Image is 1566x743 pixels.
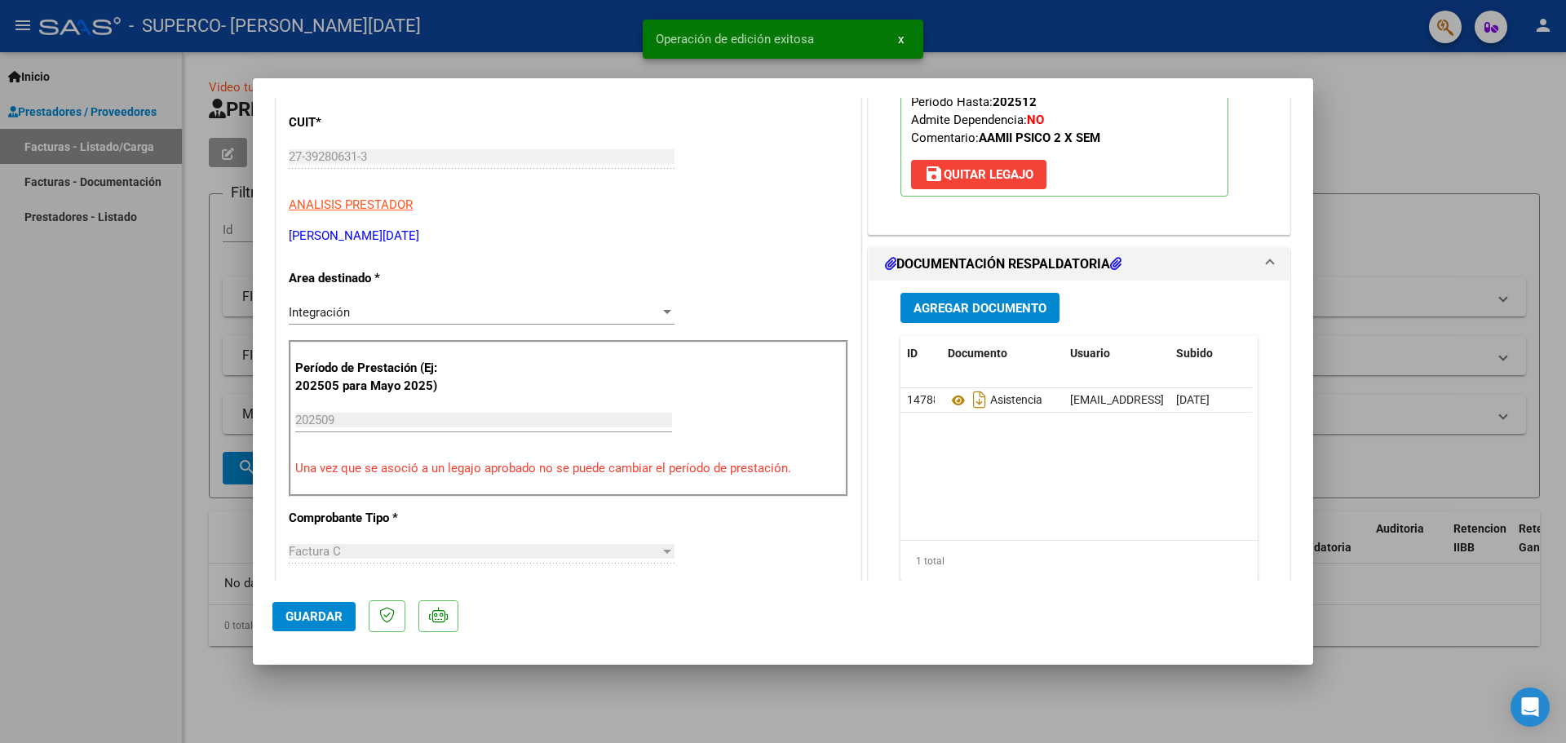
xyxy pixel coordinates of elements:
[969,387,990,413] i: Descargar documento
[285,609,343,624] span: Guardar
[900,541,1258,582] div: 1 total
[907,393,940,406] span: 14788
[1064,336,1170,371] datatable-header-cell: Usuario
[1170,336,1251,371] datatable-header-cell: Subido
[295,459,842,478] p: Una vez que se asoció a un legajo aprobado no se puede cambiar el período de prestación.
[1070,393,1380,406] span: [EMAIL_ADDRESS][DOMAIN_NAME] - [DATE][PERSON_NAME]
[907,347,918,360] span: ID
[289,269,457,288] p: Area destinado *
[948,347,1007,360] span: Documento
[900,293,1059,323] button: Agregar Documento
[289,544,341,559] span: Factura C
[289,509,457,528] p: Comprobante Tipo *
[1176,393,1210,406] span: [DATE]
[869,248,1290,281] mat-expansion-panel-header: DOCUMENTACIÓN RESPALDATORIA
[900,336,941,371] datatable-header-cell: ID
[948,394,1042,407] span: Asistencia
[1176,347,1213,360] span: Subido
[1027,113,1044,127] strong: NO
[885,254,1121,274] h1: DOCUMENTACIÓN RESPALDATORIA
[979,130,1100,145] strong: AAMII PSICO 2 X SEM
[289,113,457,132] p: CUIT
[913,301,1046,316] span: Agregar Documento
[869,281,1290,619] div: DOCUMENTACIÓN RESPALDATORIA
[656,31,814,47] span: Operación de edición exitosa
[1511,688,1550,727] div: Open Intercom Messenger
[885,24,917,54] button: x
[289,197,413,212] span: ANALISIS PRESTADOR
[924,164,944,184] mat-icon: save
[993,95,1037,109] strong: 202512
[911,41,1109,145] span: CUIL: Nombre y Apellido: Período Desde: Período Hasta: Admite Dependencia:
[911,160,1046,189] button: Quitar Legajo
[1070,347,1110,360] span: Usuario
[1251,336,1333,371] datatable-header-cell: Acción
[924,167,1033,182] span: Quitar Legajo
[898,32,904,46] span: x
[941,336,1064,371] datatable-header-cell: Documento
[295,359,459,396] p: Período de Prestación (Ej: 202505 para Mayo 2025)
[289,305,350,320] span: Integración
[272,602,356,631] button: Guardar
[289,227,848,245] p: [PERSON_NAME][DATE]
[911,130,1100,145] span: Comentario:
